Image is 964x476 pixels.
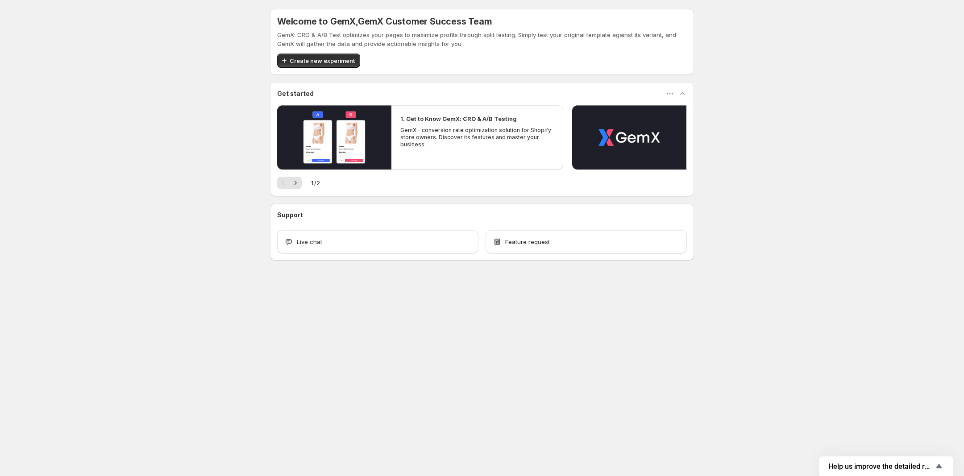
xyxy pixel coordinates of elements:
[297,237,322,246] span: Live chat
[277,16,492,27] h5: Welcome to GemX
[828,461,944,472] button: Show survey - Help us improve the detailed report for A/B campaigns
[400,127,554,148] p: GemX - conversion rate optimization solution for Shopify store owners. Discover its features and ...
[277,177,302,189] nav: Pagination
[277,54,360,68] button: Create new experiment
[505,237,550,246] span: Feature request
[828,462,934,471] span: Help us improve the detailed report for A/B campaigns
[277,89,314,98] h3: Get started
[277,211,303,219] h3: Support
[311,178,320,187] span: 1 / 2
[277,105,391,170] button: Play video
[277,30,687,48] p: GemX: CRO & A/B Test optimizes your pages to maximize profits through split testing. Simply test ...
[290,56,355,65] span: Create new experiment
[289,177,302,189] button: Next
[572,105,686,170] button: Play video
[356,16,492,27] span: , GemX Customer Success Team
[400,114,517,123] h2: 1. Get to Know GemX: CRO & A/B Testing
